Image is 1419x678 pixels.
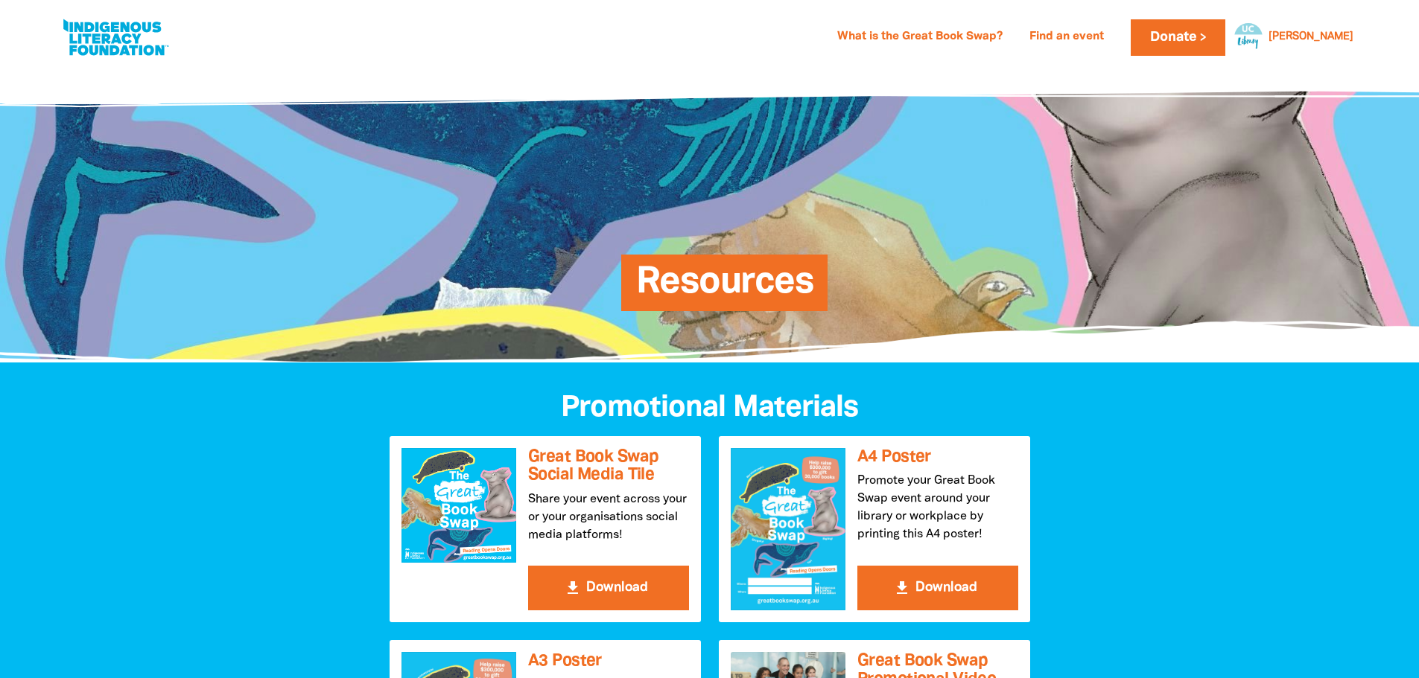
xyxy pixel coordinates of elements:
[731,448,845,610] img: A4 Poster
[857,448,1018,467] h3: A4 Poster
[401,448,516,563] img: Great Book Swap Social Media Tile
[1131,19,1225,56] a: Donate
[828,25,1012,49] a: What is the Great Book Swap?
[857,566,1018,610] button: get_app Download
[564,579,582,597] i: get_app
[893,579,911,597] i: get_app
[528,566,689,610] button: get_app Download
[1020,25,1113,49] a: Find an event
[528,448,689,484] h3: Great Book Swap Social Media Tile
[528,652,689,671] h3: A3 Poster
[636,266,813,311] span: Resources
[1269,32,1353,42] a: [PERSON_NAME]
[561,394,858,422] span: Promotional Materials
